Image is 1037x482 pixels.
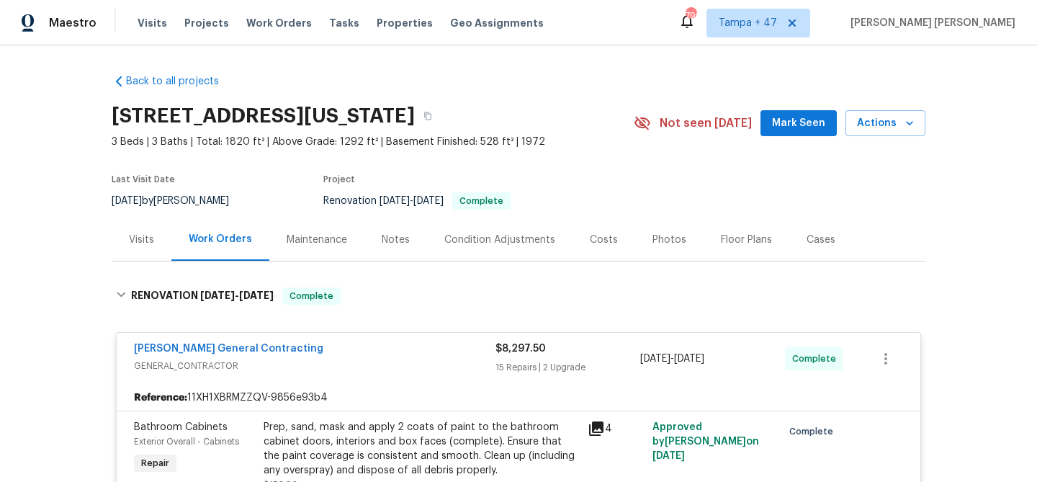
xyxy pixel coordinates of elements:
[413,196,444,206] span: [DATE]
[134,422,228,432] span: Bathroom Cabinets
[660,116,752,130] span: Not seen [DATE]
[184,16,229,30] span: Projects
[495,360,640,375] div: 15 Repairs | 2 Upgrade
[857,115,914,133] span: Actions
[652,422,759,461] span: Approved by [PERSON_NAME] on
[807,233,835,247] div: Cases
[134,344,323,354] a: [PERSON_NAME] General Contracting
[329,18,359,28] span: Tasks
[189,232,252,246] div: Work Orders
[323,175,355,184] span: Project
[112,175,175,184] span: Last Visit Date
[134,390,187,405] b: Reference:
[686,9,696,23] div: 799
[772,115,825,133] span: Mark Seen
[112,192,246,210] div: by [PERSON_NAME]
[246,16,312,30] span: Work Orders
[444,233,555,247] div: Condition Adjustments
[721,233,772,247] div: Floor Plans
[264,420,579,478] div: Prep, sand, mask and apply 2 coats of paint to the bathroom cabinet doors, interiors and box face...
[284,289,339,303] span: Complete
[590,233,618,247] div: Costs
[674,354,704,364] span: [DATE]
[450,16,544,30] span: Geo Assignments
[454,197,509,205] span: Complete
[323,196,511,206] span: Renovation
[112,109,415,123] h2: [STREET_ADDRESS][US_STATE]
[789,424,839,439] span: Complete
[652,451,685,461] span: [DATE]
[640,354,670,364] span: [DATE]
[200,290,235,300] span: [DATE]
[845,16,1015,30] span: [PERSON_NAME] [PERSON_NAME]
[719,16,777,30] span: Tampa + 47
[380,196,444,206] span: -
[380,196,410,206] span: [DATE]
[640,352,704,366] span: -
[112,135,634,149] span: 3 Beds | 3 Baths | Total: 1820 ft² | Above Grade: 1292 ft² | Basement Finished: 528 ft² | 1972
[495,344,546,354] span: $8,297.50
[377,16,433,30] span: Properties
[792,352,842,366] span: Complete
[135,456,175,470] span: Repair
[588,420,644,437] div: 4
[652,233,686,247] div: Photos
[134,437,239,446] span: Exterior Overall - Cabinets
[112,273,925,319] div: RENOVATION [DATE]-[DATE]Complete
[845,110,925,137] button: Actions
[239,290,274,300] span: [DATE]
[287,233,347,247] div: Maintenance
[112,196,142,206] span: [DATE]
[415,103,441,129] button: Copy Address
[200,290,274,300] span: -
[760,110,837,137] button: Mark Seen
[129,233,154,247] div: Visits
[382,233,410,247] div: Notes
[112,74,250,89] a: Back to all projects
[138,16,167,30] span: Visits
[49,16,96,30] span: Maestro
[117,385,920,411] div: 11XH1XBRMZZQV-9856e93b4
[134,359,495,373] span: GENERAL_CONTRACTOR
[131,287,274,305] h6: RENOVATION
